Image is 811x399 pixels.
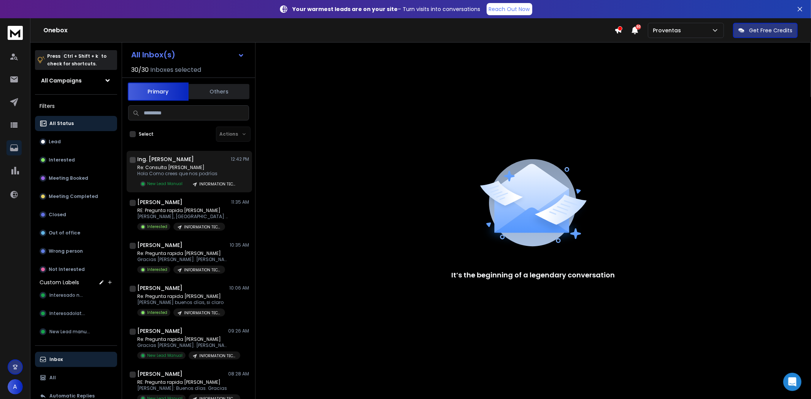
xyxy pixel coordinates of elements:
[229,285,249,291] p: 10:06 AM
[49,120,74,127] p: All Status
[147,310,167,315] p: Interested
[487,3,532,15] a: Reach Out Now
[452,270,615,280] p: It’s the beginning of a legendary conversation
[49,393,95,399] p: Automatic Replies
[35,73,117,88] button: All Campaigns
[49,230,80,236] p: Out of office
[49,266,85,272] p: Not Interested
[293,5,398,13] strong: Your warmest leads are on your site
[137,370,183,378] h1: [PERSON_NAME]
[636,24,641,30] span: 50
[49,139,61,145] p: Lead
[137,299,225,306] p: [PERSON_NAME] buenos días, si claro
[128,82,189,101] button: Primary
[147,181,183,187] p: New Lead Manual
[137,293,225,299] p: Re: Pregunta rapida [PERSON_NAME]
[49,157,75,163] p: Interested
[40,279,79,286] h3: Custom Labels
[131,51,175,59] h1: All Inbox(s)
[137,214,229,220] p: [PERSON_NAME], [GEOGRAPHIC_DATA] días ¿Te
[150,65,201,74] h3: Inboxes selected
[489,5,530,13] p: Reach Out Now
[137,342,229,348] p: Gracias [PERSON_NAME]. [PERSON_NAME], recibe un
[147,267,167,272] p: Interested
[184,310,221,316] p: INFORMATION TECH SERVICES LATAM
[147,224,167,230] p: Interested
[35,171,117,186] button: Meeting Booked
[137,250,229,256] p: Re: Pregunta rapida [PERSON_NAME]
[137,256,229,263] p: Gracias [PERSON_NAME]. [PERSON_NAME], busquemos un
[228,328,249,334] p: 09:26 AM
[8,379,23,394] button: A
[47,52,106,68] p: Press to check for shortcuts.
[137,327,183,335] h1: [PERSON_NAME]
[35,370,117,385] button: All
[184,267,221,273] p: INFORMATION TECH SERVICES LATAM
[137,155,194,163] h1: Ing. [PERSON_NAME]
[35,152,117,168] button: Interested
[125,47,251,62] button: All Inbox(s)
[231,156,249,162] p: 12:42 PM
[137,385,229,391] p: [PERSON_NAME]: Buenos días. Gracias
[733,23,798,38] button: Get Free Credits
[189,83,249,100] button: Others
[43,26,614,35] h1: Onebox
[49,356,63,363] p: Inbox
[137,171,229,177] p: Hola Como crees que nos podrías
[35,244,117,259] button: Wrong person
[49,248,83,254] p: Wrong person
[653,27,684,34] p: Proventas
[35,306,117,321] button: Interesadolater
[749,27,792,34] p: Get Free Credits
[293,5,481,13] p: – Turn visits into conversations
[147,353,183,358] p: New Lead Manual
[199,181,236,187] p: INFORMATION TECH SERVICES LATAM
[49,175,88,181] p: Meeting Booked
[49,310,86,317] span: Interesadolater
[35,225,117,241] button: Out of office
[137,207,229,214] p: RE: Pregunta rapida [PERSON_NAME]
[184,224,221,230] p: INFORMATION TECH SERVICES LATAM
[62,52,99,60] span: Ctrl + Shift + k
[137,284,183,292] h1: [PERSON_NAME]
[230,242,249,248] p: 10:35 AM
[35,101,117,111] h3: Filters
[41,77,82,84] h1: All Campaigns
[35,116,117,131] button: All Status
[35,288,117,303] button: Interesado new
[8,26,23,40] img: logo
[49,375,56,381] p: All
[49,292,86,298] span: Interesado new
[231,199,249,205] p: 11:35 AM
[49,329,90,335] span: New Lead manual
[35,324,117,339] button: New Lead manual
[137,379,229,385] p: RE: Pregunta rapida [PERSON_NAME]
[35,262,117,277] button: Not Interested
[35,352,117,367] button: Inbox
[137,165,229,171] p: Re: Consulta [PERSON_NAME]
[49,193,98,199] p: Meeting Completed
[228,371,249,377] p: 08:28 AM
[783,373,801,391] div: Open Intercom Messenger
[49,212,66,218] p: Closed
[35,207,117,222] button: Closed
[199,353,236,359] p: INFORMATION TECH SERVICES LATAM
[137,198,183,206] h1: [PERSON_NAME]
[137,241,183,249] h1: [PERSON_NAME]
[35,189,117,204] button: Meeting Completed
[137,336,229,342] p: Re: Pregunta rapida [PERSON_NAME]
[35,134,117,149] button: Lead
[139,131,154,137] label: Select
[131,65,149,74] span: 30 / 30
